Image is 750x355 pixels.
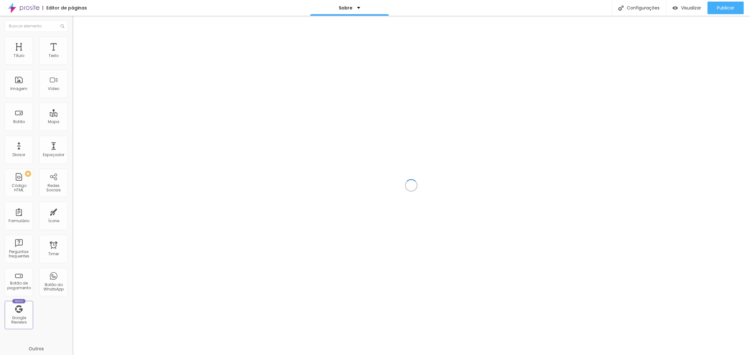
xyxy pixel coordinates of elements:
button: Publicar [707,2,744,14]
div: Mapa [48,120,59,124]
div: Perguntas frequentes [6,250,31,259]
div: Timer [48,252,59,256]
div: Redes Sociais [41,183,66,193]
div: Botão de pagamento [6,281,31,290]
div: Novo [12,299,26,303]
div: Formulário [9,219,29,223]
div: Título [14,54,24,58]
div: Vídeo [48,87,59,91]
div: Texto [49,54,59,58]
div: Código HTML [6,183,31,193]
div: Google Reviews [6,316,31,325]
img: view-1.svg [672,5,678,11]
span: Publicar [717,5,734,10]
div: Botão [13,120,25,124]
div: Botão do WhatsApp [41,283,66,292]
span: Visualizar [681,5,701,10]
div: Editor de páginas [43,6,87,10]
div: Ícone [48,219,59,223]
img: Icone [618,5,624,11]
p: Sobre [339,6,352,10]
button: Visualizar [666,2,707,14]
input: Buscar elemento [5,20,68,32]
div: Divisor [13,153,25,157]
div: Espaçador [43,153,64,157]
img: Icone [61,24,64,28]
div: Imagem [10,87,27,91]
